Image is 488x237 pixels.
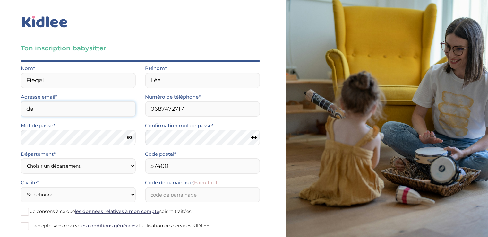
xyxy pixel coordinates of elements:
[21,73,135,88] input: Nom
[30,208,192,214] span: Je consens à ce que soient traitées.
[145,158,260,174] input: Code postal
[21,150,56,158] label: Département*
[193,180,219,186] span: (Facultatif)
[21,44,260,53] h3: Ton inscription babysitter
[21,101,135,117] input: Email
[21,179,39,187] label: Civilité*
[30,223,210,229] span: J’accepte sans réserve d’utilisation des services KIDLEE.
[21,14,69,29] img: logo_kidlee_bleu
[145,150,176,158] label: Code postal*
[145,121,214,130] label: Confirmation mot de passe*
[145,101,260,117] input: Numero de telephone
[145,93,201,101] label: Numéro de téléphone*
[145,187,260,202] input: code de parrainage
[21,121,55,130] label: Mot de passe*
[75,208,159,214] a: les données relatives à mon compte
[145,73,260,88] input: Prénom
[80,223,137,229] a: les conditions générales
[21,93,57,101] label: Adresse email*
[145,64,167,73] label: Prénom*
[145,179,219,187] label: Code de parrainage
